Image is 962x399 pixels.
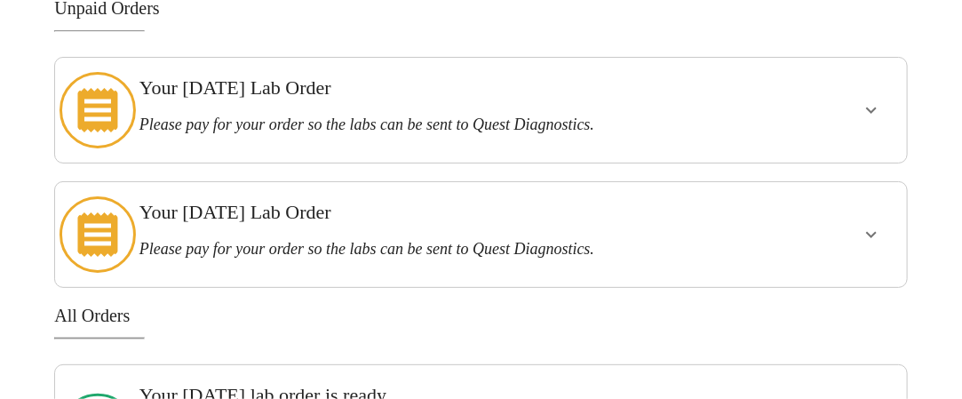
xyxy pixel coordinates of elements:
h3: Please pay for your order so the labs can be sent to Quest Diagnostics. [139,116,739,134]
h3: Please pay for your order so the labs can be sent to Quest Diagnostics. [139,240,739,259]
h3: Your [DATE] Lab Order [139,201,739,224]
button: show more [850,89,893,132]
button: show more [850,213,893,256]
h3: Your [DATE] Lab Order [139,76,739,100]
h3: All Orders [54,306,907,326]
